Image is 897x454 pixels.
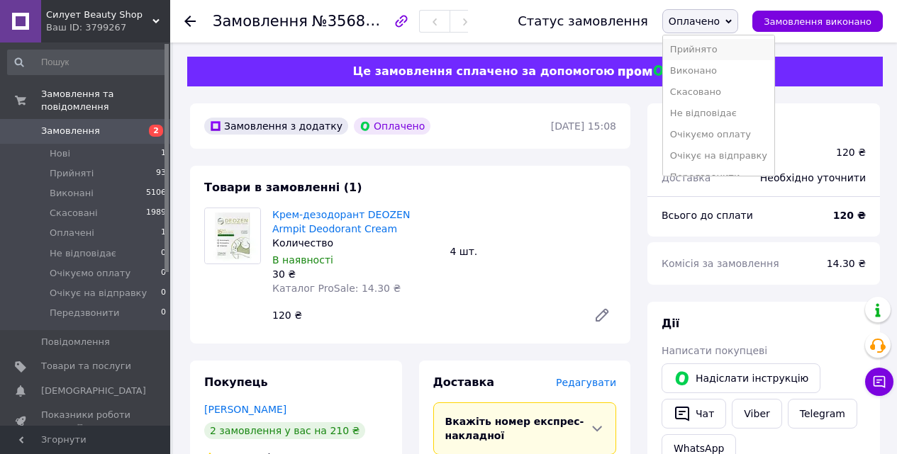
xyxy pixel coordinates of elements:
[433,375,495,389] span: Доставка
[662,258,779,269] span: Комісія за замовлення
[46,8,152,21] span: Силует Beauty Shop
[312,12,413,30] span: №356891906
[50,227,94,239] span: Оплачені
[41,88,170,113] span: Замовлення та повідомлення
[204,118,348,135] div: Замовлення з додатку
[50,187,94,200] span: Виконані
[204,375,268,389] span: Покупець
[827,258,866,269] span: 14.30 ₴
[272,254,333,266] span: В наявності
[146,207,166,220] span: 1989
[146,187,166,200] span: 5106
[663,39,774,60] li: Прийнято
[41,409,131,434] span: Показники роботи компанії
[46,21,170,34] div: Ваш ID: 3799267
[662,210,753,221] span: Всього до сплати
[7,50,167,75] input: Пошук
[161,307,166,319] span: 0
[662,172,711,183] span: Доставка
[41,336,110,348] span: Повідомлення
[41,385,146,397] span: [DEMOGRAPHIC_DATA]
[50,247,116,260] span: Не відповідає
[41,125,100,137] span: Замовлення
[161,147,166,160] span: 1
[205,208,260,263] img: Крем-дезодорант DEOZEN Armpit Deodorant Cream
[445,242,623,261] div: 4 шт.
[204,422,365,439] div: 2 замовлення у вас на 210 ₴
[764,16,871,27] span: Замовлення виконано
[161,267,166,280] span: 0
[836,145,866,159] div: 120 ₴
[551,120,616,132] time: [DATE] 15:08
[204,404,286,415] a: [PERSON_NAME]
[149,125,163,137] span: 2
[752,11,883,32] button: Замовлення виконано
[556,377,616,388] span: Редагувати
[213,13,308,30] span: Замовлення
[663,124,774,145] li: Очікуємо оплату
[272,209,410,234] a: Крем-дезодорант DEOZEN Armpit Deodorant Cream
[156,167,166,180] span: 93
[663,60,774,81] li: Виконано
[161,247,166,260] span: 0
[618,65,703,79] img: evopay logo
[50,307,120,319] span: Передзвонити
[663,103,774,124] li: Не відповідає
[41,360,131,373] span: Товари та послуги
[204,181,362,194] span: Товари в замовленні (1)
[588,301,616,329] a: Редагувати
[352,64,614,78] span: Це замовлення сплачено за допомогою
[184,14,196,28] div: Повернутися назад
[445,416,584,441] span: Вкажіть номер експрес-накладної
[272,267,439,281] div: 30 ₴
[663,166,774,188] li: Передзвонити
[833,210,866,221] b: 120 ₴
[662,317,679,330] span: Дії
[50,207,98,220] span: Скасовані
[50,287,147,300] span: Очікує на відправку
[272,236,439,250] div: Количество
[663,81,774,103] li: Скасовано
[50,267,130,280] span: Очікуємо оплату
[50,147,70,160] span: Нові
[272,283,401,294] span: Каталог ProSale: 14.30 ₴
[161,227,166,239] span: 1
[788,399,857,429] a: Telegram
[518,14,648,28] div: Статус замовлення
[662,345,767,356] span: Написати покупцеві
[267,305,582,325] div: 120 ₴
[732,399,781,429] a: Viber
[50,167,94,180] span: Прийняті
[662,363,820,393] button: Надіслати інструкцію
[865,368,893,396] button: Чат з покупцем
[161,287,166,300] span: 0
[669,16,720,27] span: Оплачено
[662,399,726,429] button: Чат
[354,118,430,135] div: Оплачено
[752,162,874,193] div: Необхідно уточнити
[663,145,774,166] li: Очікує на відправку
